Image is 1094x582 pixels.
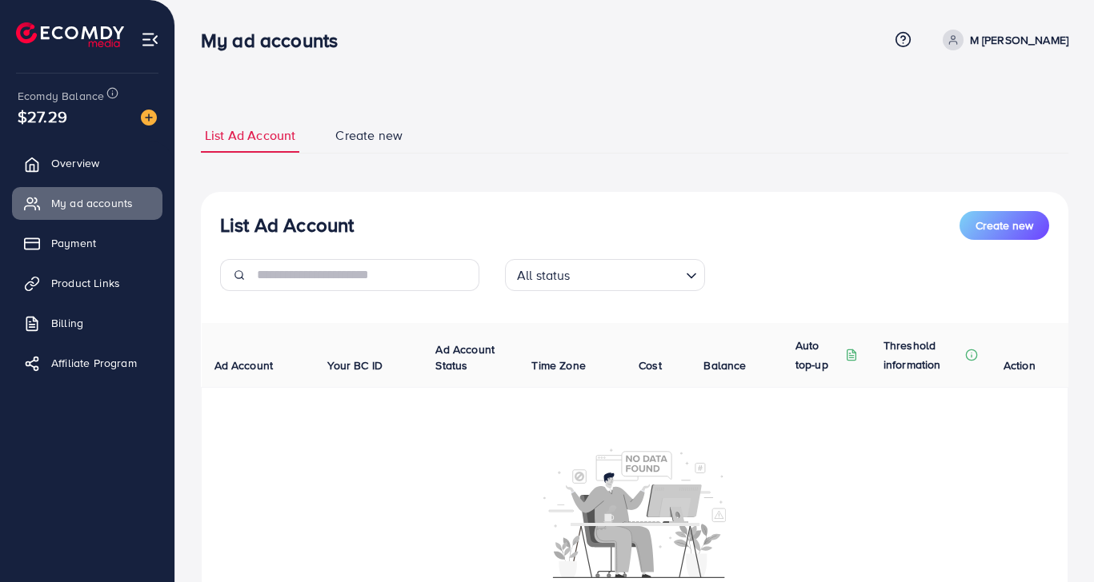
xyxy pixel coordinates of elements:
a: Overview [12,147,162,179]
span: List Ad Account [205,126,295,145]
span: $27.29 [18,105,67,128]
a: My ad accounts [12,187,162,219]
a: Product Links [12,267,162,299]
p: Auto top-up [795,336,842,374]
input: Search for option [575,261,679,287]
h3: List Ad Account [220,213,354,237]
span: Create new [335,126,403,145]
span: Overview [51,155,99,171]
span: Create new [976,217,1033,233]
img: image [141,110,157,126]
img: No account [543,447,726,578]
a: M [PERSON_NAME] [936,30,1068,50]
span: Ad Account [214,357,274,373]
div: Search for option [505,259,705,291]
span: Cost [639,357,662,373]
span: Product Links [51,275,120,291]
a: Billing [12,307,162,339]
span: My ad accounts [51,195,133,211]
span: Action [1004,357,1036,373]
span: Billing [51,315,83,331]
iframe: Chat [1026,510,1082,570]
h3: My ad accounts [201,29,351,52]
span: Ad Account Status [435,341,495,373]
a: Payment [12,227,162,259]
span: Balance [703,357,746,373]
p: Threshold information [884,336,962,374]
p: M [PERSON_NAME] [970,30,1068,50]
span: Time Zone [531,357,585,373]
span: Payment [51,235,96,251]
span: Affiliate Program [51,355,137,371]
img: logo [16,22,124,47]
button: Create new [960,211,1049,240]
img: menu [141,30,159,49]
a: Affiliate Program [12,347,162,379]
span: Ecomdy Balance [18,88,104,104]
span: All status [514,264,574,287]
span: Your BC ID [327,357,383,373]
